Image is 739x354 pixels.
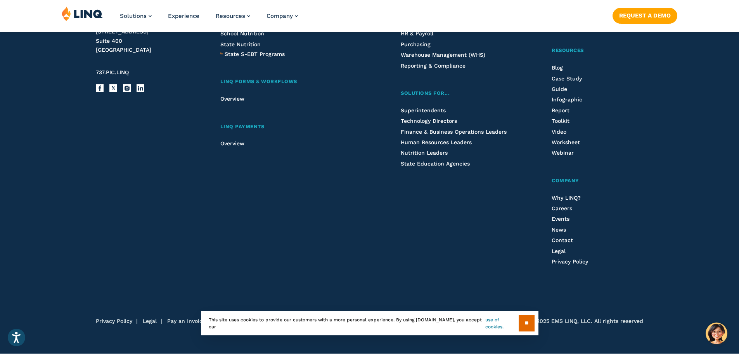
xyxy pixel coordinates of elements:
[225,50,285,58] a: State S-EBT Programs
[552,47,584,53] span: Resources
[62,6,103,21] img: LINQ | K‑12 Software
[552,258,588,265] a: Privacy Policy
[216,12,245,19] span: Resources
[220,30,264,37] a: School Nutrition
[552,178,579,183] span: Company
[143,318,157,324] a: Legal
[613,6,677,23] nav: Button Navigation
[123,84,131,92] a: Instagram
[137,84,144,92] a: LinkedIn
[401,41,431,47] a: Purchasing
[201,311,538,335] div: This site uses cookies to provide our customers with a more personal experience. By using [DOMAIN...
[552,129,566,135] a: Video
[485,316,518,330] a: use of cookies.
[552,118,569,124] a: Toolkit
[167,318,206,324] a: Pay an Invoice
[401,129,507,135] a: Finance & Business Operations Leaders
[220,124,265,129] span: LINQ Payments
[532,317,643,325] span: ©2025 EMS LINQ, LLC. All rights reserved
[120,6,298,32] nav: Primary Navigation
[120,12,152,19] a: Solutions
[267,12,298,19] a: Company
[225,51,285,57] span: State S-EBT Programs
[220,140,244,146] a: Overview
[401,30,433,37] a: HR & Payroll
[401,150,448,156] a: Nutrition Leaders
[220,96,244,102] a: Overview
[552,216,569,222] a: Events
[706,323,727,344] button: Hello, have a question? Let’s chat.
[613,8,677,23] a: Request a Demo
[401,160,470,167] a: State Education Agencies
[401,118,457,124] a: Technology Directors
[552,150,574,156] a: Webinar
[109,84,117,92] a: X
[552,248,566,254] a: Legal
[552,237,573,243] a: Contact
[96,84,104,92] a: Facebook
[552,96,582,103] a: Infographic
[552,86,567,92] a: Guide
[552,139,580,145] a: Worksheet
[220,123,360,131] a: LINQ Payments
[552,107,569,113] a: Report
[401,107,446,113] a: Superintendents
[96,69,129,75] span: 737.PIC.LINQ
[220,41,261,47] a: State Nutrition
[120,12,147,19] span: Solutions
[552,65,563,71] a: Blog
[552,47,643,55] a: Resources
[552,227,566,233] a: News
[96,318,132,324] a: Privacy Policy
[168,12,199,19] a: Experience
[220,78,297,84] span: LINQ Forms & Workflows
[267,12,293,19] span: Company
[220,78,360,86] a: LINQ Forms & Workflows
[401,52,485,58] a: Warehouse Management (WHS)
[552,205,572,211] a: Careers
[401,139,472,145] a: Human Resources Leaders
[96,27,202,55] address: [STREET_ADDRESS] Suite 400 [GEOGRAPHIC_DATA]
[552,195,581,201] a: Why LINQ?
[401,63,466,69] a: Reporting & Compliance
[552,177,643,185] a: Company
[552,75,582,82] a: Case Study
[216,12,250,19] a: Resources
